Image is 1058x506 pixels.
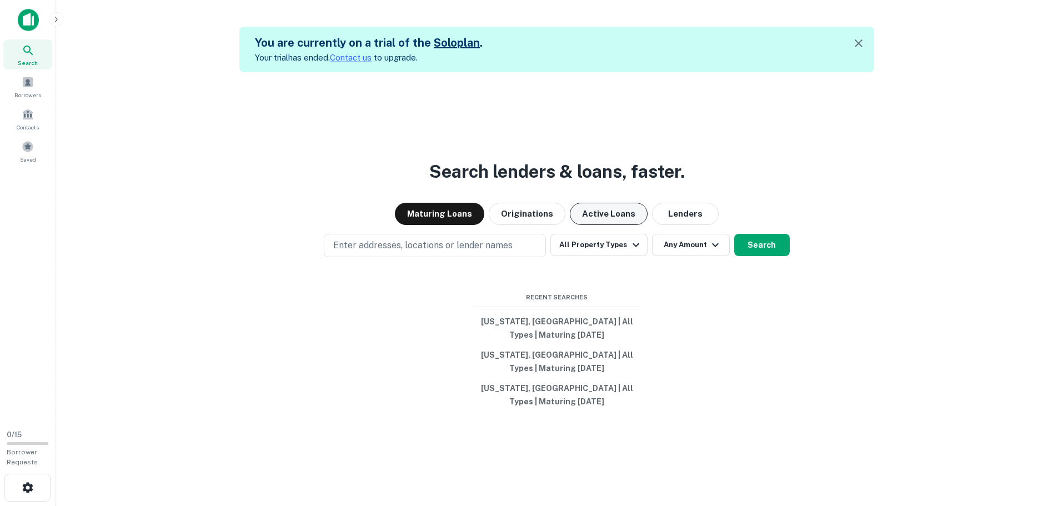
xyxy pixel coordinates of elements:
[255,51,483,64] p: Your trial has ended. to upgrade.
[324,234,546,257] button: Enter addresses, locations or lender names
[395,203,484,225] button: Maturing Loans
[333,239,513,252] p: Enter addresses, locations or lender names
[18,9,39,31] img: capitalize-icon.png
[550,234,647,256] button: All Property Types
[429,158,685,185] h3: Search lenders & loans, faster.
[474,345,640,378] button: [US_STATE], [GEOGRAPHIC_DATA] | All Types | Maturing [DATE]
[3,72,52,102] a: Borrowers
[3,104,52,134] a: Contacts
[18,58,38,67] span: Search
[570,203,648,225] button: Active Loans
[14,91,41,99] span: Borrowers
[330,53,372,62] a: Contact us
[652,234,730,256] button: Any Amount
[7,430,22,439] span: 0 / 15
[255,34,483,51] h5: You are currently on a trial of the .
[652,203,719,225] button: Lenders
[17,123,39,132] span: Contacts
[474,312,640,345] button: [US_STATE], [GEOGRAPHIC_DATA] | All Types | Maturing [DATE]
[474,378,640,412] button: [US_STATE], [GEOGRAPHIC_DATA] | All Types | Maturing [DATE]
[3,136,52,166] a: Saved
[20,155,36,164] span: Saved
[474,293,640,302] span: Recent Searches
[7,448,38,466] span: Borrower Requests
[1002,417,1058,470] iframe: Chat Widget
[489,203,565,225] button: Originations
[3,39,52,69] a: Search
[734,234,790,256] button: Search
[434,36,480,49] a: Soloplan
